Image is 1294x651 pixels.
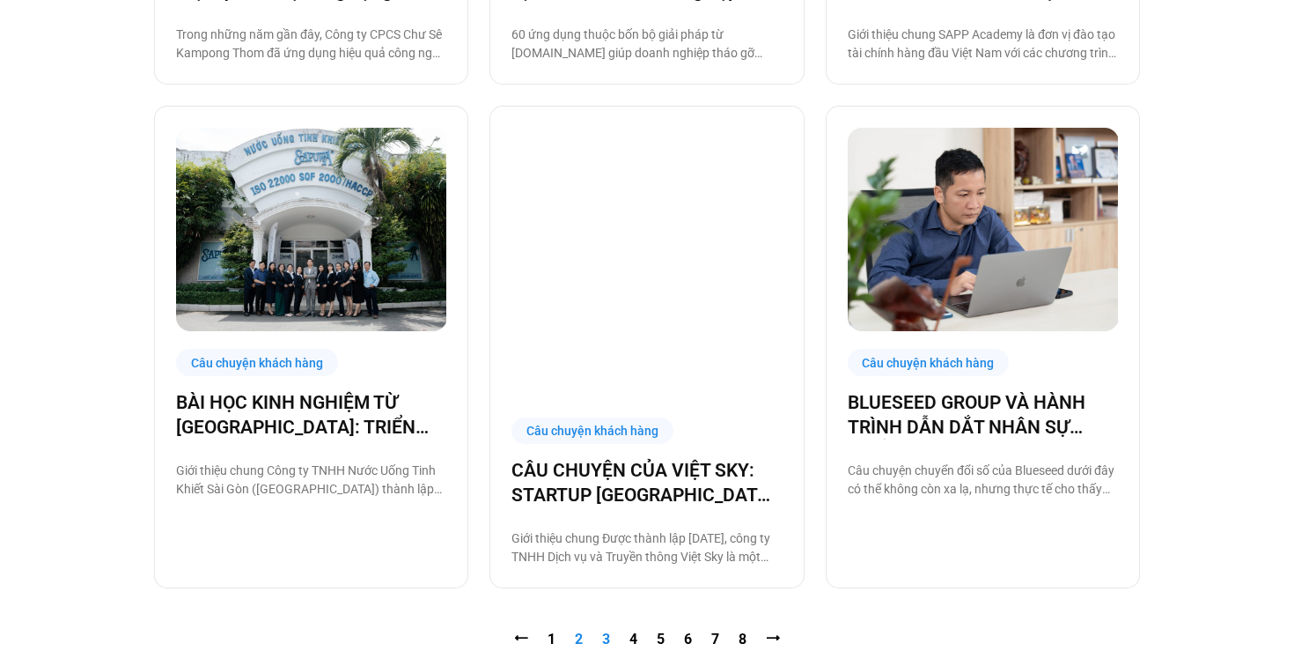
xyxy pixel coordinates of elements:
span: 3 [602,631,610,647]
p: Câu chuyện chuyển đổi số của Blueseed dưới đây có thể không còn xa lạ, nhưng thực tế cho thấy nó ... [848,462,1118,499]
p: 60 ứng dụng thuộc bốn bộ giải pháp từ [DOMAIN_NAME] giúp doanh nghiệp tháo gỡ điểm nghẽn trong vậ... [511,26,782,63]
nav: Pagination [154,629,1140,650]
a: BLUESEED GROUP VÀ HÀNH TRÌNH DẪN DẮT NHÂN SỰ TRIỂN KHAI CÔNG NGHỆ [848,390,1118,440]
a: 1 [548,631,555,647]
a: CÂU CHUYỆN CỦA VIỆT SKY: STARTUP [GEOGRAPHIC_DATA] SỐ HOÁ NGAY TỪ KHI CHỈ CÓ 5 NHÂN SỰ [511,458,782,507]
a: 5 [657,631,665,647]
div: Câu chuyện khách hàng [176,349,338,376]
a: BÀI HỌC KINH NGHIỆM TỪ [GEOGRAPHIC_DATA]: TRIỂN KHAI CÔNG NGHỆ CHO BA THẾ HỆ NHÂN SỰ [176,390,446,440]
p: Giới thiệu chung Được thành lập [DATE], công ty TNHH Dịch vụ và Truyền thông Việt Sky là một agen... [511,529,782,566]
p: Giới thiệu chung Công ty TNHH Nước Uống Tinh Khiết Sài Gòn ([GEOGRAPHIC_DATA]) thành lập [DATE] b... [176,462,446,499]
a: ⭢ [766,631,780,647]
a: 6 [684,631,692,647]
div: Câu chuyện khách hàng [511,418,673,445]
a: 4 [629,631,637,647]
a: 2 [575,631,583,647]
p: Giới thiệu chung SAPP Academy là đơn vị đào tạo tài chính hàng đầu Việt Nam với các chương trình ... [848,26,1118,63]
p: Trong những năm gần đây, Công ty CPCS Chư Sê Kampong Thom đã ứng dụng hiệu quả công nghệ thông ti... [176,26,446,63]
div: Câu chuyện khách hàng [848,349,1010,376]
a: 8 [739,631,746,647]
a: ⭠ [514,631,528,647]
a: 7 [711,631,719,647]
